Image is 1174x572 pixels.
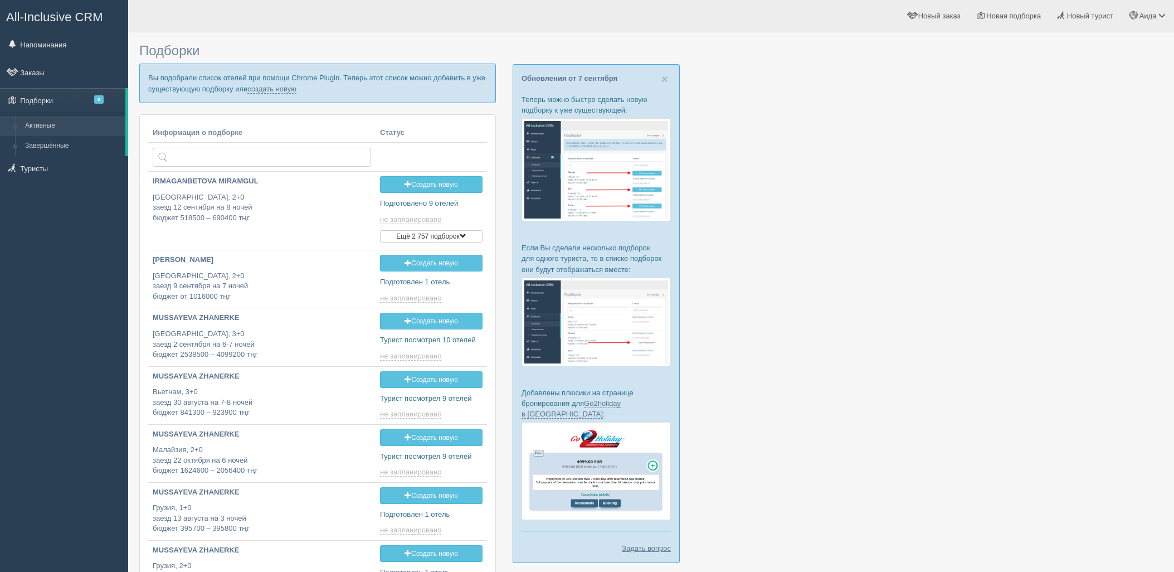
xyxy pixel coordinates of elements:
[918,12,961,20] span: Новый заказ
[661,72,668,85] span: ×
[94,95,104,104] span: 9
[380,335,483,346] p: Турист посмотрел 10 отелей
[153,148,371,167] input: Поиск по стране или туристу
[661,73,668,85] button: Close
[380,371,483,388] a: Создать новую
[522,118,671,221] img: %D0%BF%D0%BE%D0%B4%D0%B1%D0%BE%D1%80%D0%BA%D0%B0-%D1%82%D1%83%D1%80%D0%B8%D1%81%D1%82%D1%83-%D1%8...
[380,230,483,243] button: Ещё 2 757 подборок
[380,452,483,462] p: Турист посмотрел 9 отелей
[148,483,376,539] a: MUSSAYEVA ZHANERKE Грузия, 1+0заезд 13 августа на 3 ночейбюджет 395700 – 395800 тңг
[148,123,376,143] th: Информация о подборке
[380,352,444,361] a: не запланировано
[380,510,483,520] p: Подготовлен 1 отель
[153,545,371,556] p: MUSSAYEVA ZHANERKE
[522,422,671,520] img: go2holiday-proposal-for-travel-agency.png
[1,1,128,31] a: All-Inclusive CRM
[153,313,371,323] p: MUSSAYEVA ZHANERKE
[1139,12,1157,20] span: Аида
[380,215,444,224] a: не запланировано
[153,192,371,224] p: [GEOGRAPHIC_DATA], 2+0 заезд 12 сентября на 8 ночей бюджет 518500 – 690400 тңг
[148,425,376,481] a: MUSSAYEVA ZHANERKE Малайзия, 2+0заезд 22 октября на 6 ночейбюджет 1624600 – 2056400 тңг
[20,136,125,156] a: Завершённые
[148,250,376,307] a: [PERSON_NAME] [GEOGRAPHIC_DATA], 2+0заезд 9 сентября на 7 ночейбюджет от 1016000 тңг
[247,85,296,94] a: создать новую
[380,526,444,535] a: не запланировано
[380,468,441,477] span: не запланировано
[522,387,671,419] p: Добавлены плюсики на странице бронирования для :
[380,487,483,504] a: Создать новую
[986,12,1041,20] span: Новая подборка
[380,198,483,209] p: Подготовлено 9 отелей
[153,487,371,498] p: MUSSAYEVA ZHANERKE
[380,352,441,361] span: не запланировано
[380,294,441,303] span: не запланировано
[522,399,621,419] a: Go2holiday в [GEOGRAPHIC_DATA]
[380,277,483,288] p: Подготовлен 1 отель
[153,329,371,360] p: [GEOGRAPHIC_DATA], 3+0 заезд 2 сентября на 6-7 ночей бюджет 2538500 – 4099200 тңг
[153,371,371,382] p: MUSSAYEVA ZHANERKE
[522,94,671,115] p: Теперь можно быстро сделать новую подборку к уже существующей:
[380,410,444,419] a: не запланировано
[380,429,483,446] a: Создать новую
[148,172,376,232] a: IRMAGANBETOVA MIRAMGUL [GEOGRAPHIC_DATA], 2+0заезд 12 сентября на 8 ночейбюджет 518500 – 690400 тңг
[380,313,483,329] a: Создать новую
[148,367,376,423] a: MUSSAYEVA ZHANERKE Вьетнам, 3+0заезд 30 августа на 7-8 ночейбюджет 841300 – 923900 тңг
[380,468,444,477] a: не запланировано
[153,387,371,418] p: Вьетнам, 3+0 заезд 30 августа на 7-8 ночей бюджет 841300 – 923900 тңг
[139,43,199,58] span: Подборки
[380,526,441,535] span: не запланировано
[148,308,376,365] a: MUSSAYEVA ZHANERKE [GEOGRAPHIC_DATA], 3+0заезд 2 сентября на 6-7 ночейбюджет 2538500 – 4099200 тңг
[380,410,441,419] span: не запланировано
[522,74,617,83] a: Обновления от 7 сентября
[153,445,371,476] p: Малайзия, 2+0 заезд 22 октября на 6 ночей бюджет 1624600 – 2056400 тңг
[622,543,671,554] a: Задать вопрос
[1067,12,1113,20] span: Новый турист
[153,271,371,302] p: [GEOGRAPHIC_DATA], 2+0 заезд 9 сентября на 7 ночей бюджет от 1016000 тңг
[376,123,487,143] th: Статус
[153,176,371,187] p: IRMAGANBETOVA MIRAMGUL
[153,255,371,265] p: [PERSON_NAME]
[380,215,441,224] span: не запланировано
[380,255,483,272] a: Создать новую
[380,294,444,303] a: не запланировано
[139,64,496,103] p: Вы подобрали список отелей при помощи Chrome Plugin. Теперь этот список можно добавить в уже суще...
[522,278,671,366] img: %D0%BF%D0%BE%D0%B4%D0%B1%D0%BE%D1%80%D0%BA%D0%B8-%D0%B3%D1%80%D1%83%D0%BF%D0%BF%D0%B0-%D1%81%D1%8...
[20,116,125,136] a: Активные
[153,429,371,440] p: MUSSAYEVA ZHANERKE
[380,394,483,404] p: Турист посмотрел 9 отелей
[380,176,483,193] a: Создать новую
[522,243,671,274] p: Если Вы сделали несколько подборок для одного туриста, то в списке подборок они будут отображатьс...
[6,10,103,24] span: All-Inclusive CRM
[153,503,371,534] p: Грузия, 1+0 заезд 13 августа на 3 ночей бюджет 395700 – 395800 тңг
[380,545,483,562] a: Создать новую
